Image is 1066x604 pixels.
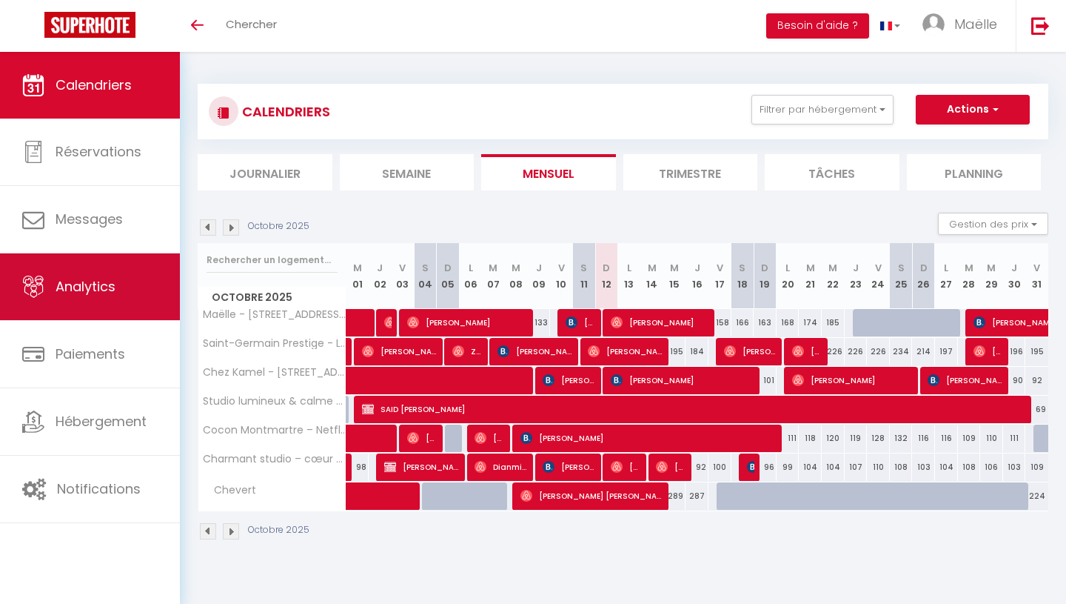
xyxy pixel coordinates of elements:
div: 104 [935,454,958,481]
span: Maëlle [954,15,997,33]
abbr: L [469,261,473,275]
th: 24 [867,243,890,309]
th: 03 [392,243,415,309]
th: 15 [663,243,686,309]
th: 28 [958,243,981,309]
abbr: D [444,261,452,275]
th: 21 [799,243,822,309]
span: Octobre 2025 [198,287,346,308]
span: Zheyuan Min [452,337,483,365]
div: 100 [708,454,731,481]
abbr: D [920,261,928,275]
th: 08 [505,243,528,309]
div: 69 [1025,396,1048,423]
div: 185 [822,309,845,336]
div: 132 [890,425,913,452]
div: 168 [777,309,799,336]
span: [PERSON_NAME] [475,424,505,452]
th: 20 [777,243,799,309]
span: Réservations [56,142,141,161]
div: 92 [1025,367,1048,394]
span: Charmant studio – cœur de [GEOGRAPHIC_DATA]/[GEOGRAPHIC_DATA] [201,454,349,465]
button: Filtrer par hébergement [751,95,894,125]
div: 98 [346,454,369,481]
th: 13 [618,243,641,309]
abbr: S [739,261,745,275]
div: 110 [980,425,1003,452]
abbr: J [536,261,542,275]
th: 29 [980,243,1003,309]
th: 14 [640,243,663,309]
div: 214 [912,338,935,365]
th: 09 [527,243,550,309]
div: 106 [980,454,1003,481]
span: [PERSON_NAME] [928,366,1004,394]
span: [PERSON_NAME] [543,453,596,481]
th: 10 [550,243,573,309]
span: [PERSON_NAME] [656,453,686,481]
span: [PERSON_NAME] [611,366,756,394]
abbr: M [965,261,973,275]
abbr: J [1011,261,1017,275]
div: 96 [754,454,777,481]
abbr: V [717,261,723,275]
span: Paiements [56,345,125,363]
div: 110 [867,454,890,481]
span: [PERSON_NAME] [407,424,438,452]
span: Chez Kamel - [STREET_ADDRESS] [201,367,349,378]
span: Calendriers [56,76,132,94]
p: Octobre 2025 [248,219,309,233]
th: 02 [369,243,392,309]
div: 224 [1025,482,1048,510]
span: Cocon Montmartre – Netflix, Fibre & Conciergerie [201,425,349,436]
th: 18 [731,243,754,309]
span: Hébergement [56,412,147,431]
div: 99 [777,454,799,481]
span: [PERSON_NAME] Dietro Le Quibe S.R.L.S. [384,453,460,481]
img: ... [922,13,945,36]
div: 103 [1003,454,1026,481]
div: 133 [527,309,550,336]
div: 109 [1025,454,1048,481]
span: [PERSON_NAME] [543,366,596,394]
th: 26 [912,243,935,309]
div: 120 [822,425,845,452]
span: [PERSON_NAME] [588,337,664,365]
div: 226 [845,338,868,365]
abbr: M [648,261,657,275]
span: Dianming Sun [475,453,528,481]
th: 23 [845,243,868,309]
th: 19 [754,243,777,309]
span: [PERSON_NAME] [792,337,822,365]
span: Studio lumineux & calme – Netflix, CHU & métro 14 [201,396,349,407]
span: Chevert [201,482,260,499]
span: [PERSON_NAME] [611,308,710,336]
span: Chercher [226,16,277,32]
abbr: L [785,261,790,275]
div: 184 [685,338,708,365]
div: 116 [912,425,935,452]
li: Planning [907,154,1042,190]
abbr: S [422,261,429,275]
li: Semaine [340,154,475,190]
th: 31 [1025,243,1048,309]
div: 128 [867,425,890,452]
abbr: M [512,261,520,275]
a: [PERSON_NAME] [346,454,354,482]
abbr: S [580,261,587,275]
div: 196 [1003,338,1026,365]
div: 90 [1003,367,1026,394]
div: 101 [754,367,777,394]
button: Besoin d'aide ? [766,13,869,39]
div: 174 [799,309,822,336]
th: 25 [890,243,913,309]
div: 197 [935,338,958,365]
th: 22 [822,243,845,309]
span: [PERSON_NAME] [407,308,529,336]
div: 226 [822,338,845,365]
th: 01 [346,243,369,309]
th: 05 [437,243,460,309]
abbr: L [627,261,631,275]
span: [PERSON_NAME] [497,337,574,365]
th: 11 [572,243,595,309]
